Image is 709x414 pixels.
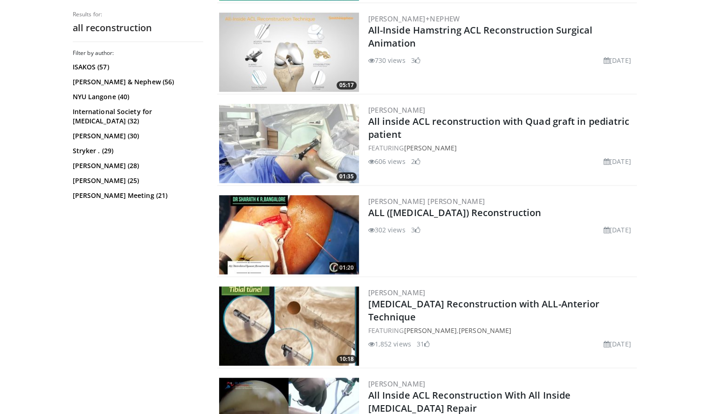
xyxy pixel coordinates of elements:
li: [DATE] [604,55,631,65]
a: [PERSON_NAME] [368,105,426,115]
a: [PERSON_NAME] (25) [73,176,201,185]
li: 3 [411,55,420,65]
li: 2 [411,156,420,166]
a: [PERSON_NAME] [PERSON_NAME] [368,197,485,206]
a: [PERSON_NAME] Meeting (21) [73,191,201,200]
li: 3 [411,225,420,235]
a: [PERSON_NAME] [368,379,426,388]
div: FEATURING , [368,326,635,335]
a: [PERSON_NAME] & Nephew (56) [73,77,201,87]
li: [DATE] [604,339,631,349]
a: [PERSON_NAME] (30) [73,131,201,141]
li: 302 views [368,225,406,235]
img: 8f91001e-e7f7-4d15-9e6b-c9223310da5b.300x170_q85_crop-smart_upscale.jpg [219,195,359,274]
span: 05:17 [337,81,357,89]
a: [PERSON_NAME] [404,143,456,152]
img: 6e5af7b0-aad7-491f-81b5-4ca6605660cd.300x170_q85_crop-smart_upscale.jpg [219,286,359,366]
a: All-Inside Hamstring ACL Reconstruction Surgical Animation [368,24,593,49]
a: International Society for [MEDICAL_DATA] (32) [73,107,201,126]
div: FEATURING [368,143,635,153]
a: 01:20 [219,195,359,274]
a: 05:17 [219,13,359,92]
a: ALL ([MEDICAL_DATA]) Reconstruction [368,206,542,219]
a: [PERSON_NAME] [404,326,456,335]
a: ISAKOS (57) [73,62,201,72]
a: 10:18 [219,286,359,366]
a: [PERSON_NAME] (28) [73,161,201,170]
img: be17064e-b8f3-44e1-9114-0e89f126bbe4.300x170_q85_crop-smart_upscale.jpg [219,13,359,92]
a: 01:35 [219,104,359,183]
li: 1,852 views [368,339,411,349]
li: [DATE] [604,225,631,235]
a: [PERSON_NAME] [459,326,511,335]
a: Stryker . (29) [73,146,201,156]
img: 426acde8-f727-4a7a-920d-39c8797bca81.300x170_q85_crop-smart_upscale.jpg [219,104,359,183]
a: All inside ACL reconstruction with Quad graft in pediatric patient [368,115,630,141]
h2: all reconstruction [73,22,203,34]
span: 10:18 [337,355,357,363]
span: 01:35 [337,172,357,181]
a: [MEDICAL_DATA] Reconstruction with ALL-Anterior Technique [368,298,600,323]
li: 31 [417,339,430,349]
li: 730 views [368,55,406,65]
li: 606 views [368,156,406,166]
h3: Filter by author: [73,49,203,57]
span: 01:20 [337,264,357,272]
a: [PERSON_NAME]+Nephew [368,14,460,23]
a: [PERSON_NAME] [368,288,426,297]
li: [DATE] [604,156,631,166]
p: Results for: [73,11,203,18]
a: NYU Langone (40) [73,92,201,102]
